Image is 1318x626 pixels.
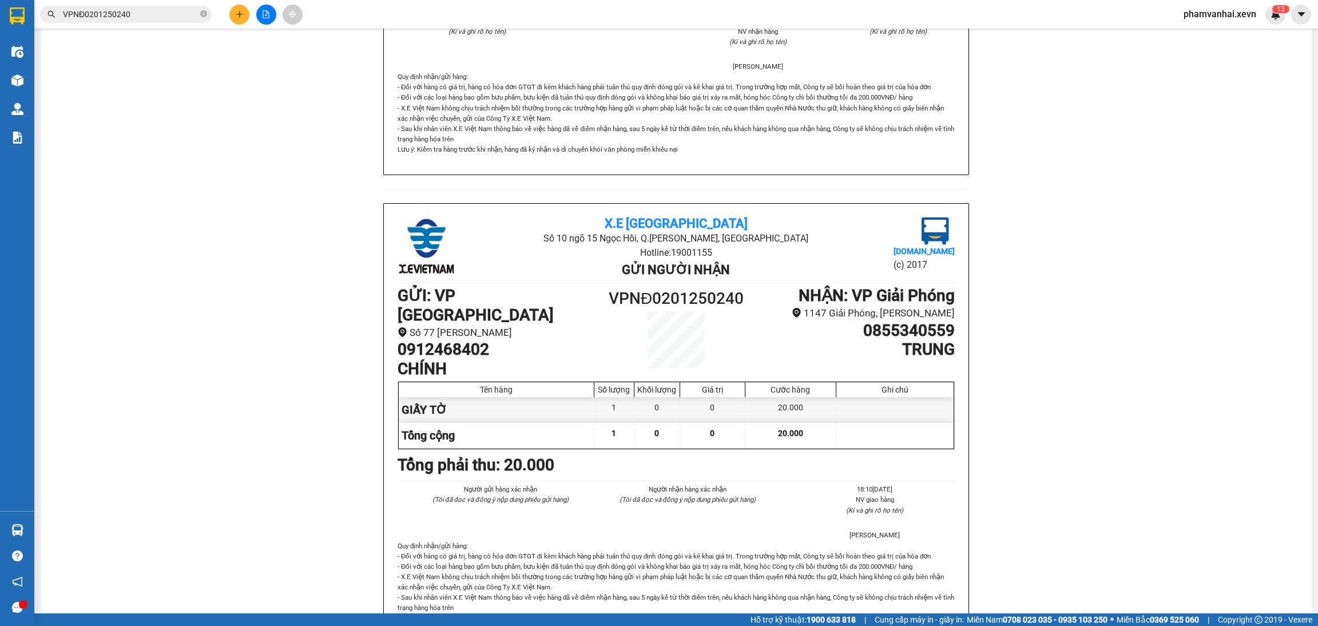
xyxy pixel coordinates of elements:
input: Tìm tên, số ĐT hoặc mã đơn [63,8,198,21]
h1: 0855340559 [746,321,955,340]
li: 18:10[DATE] [795,484,955,494]
h1: 0912468402 [398,340,606,359]
span: file-add [262,10,270,18]
img: logo.jpg [922,217,949,245]
b: X.E [GEOGRAPHIC_DATA] [605,216,748,231]
span: phamvanhai.xevn [1174,7,1265,21]
span: question-circle [12,550,23,561]
h1: CHÍNH [398,359,606,379]
span: Miền Nam [967,613,1107,626]
img: warehouse-icon [11,74,23,86]
div: 1 [594,397,634,423]
div: Quy định nhận/gửi hàng : [398,541,955,624]
span: 0 [654,429,659,438]
b: [DOMAIN_NAME] [894,247,955,256]
span: 1 [1277,5,1281,13]
img: warehouse-icon [11,524,23,536]
button: caret-down [1291,5,1311,25]
div: Cước hàng [748,385,833,394]
img: solution-icon [11,132,23,144]
h1: VPNĐ0201250240 [606,286,746,311]
sup: 13 [1272,5,1289,13]
div: Quy định nhận/gửi hàng : [398,72,955,154]
span: search [47,10,55,18]
i: (Kí và ghi rõ họ tên) [846,506,903,514]
div: GIẤY TỜ [399,397,594,423]
li: [PERSON_NAME] [795,530,955,540]
div: Số lượng [597,385,631,394]
span: ⚪️ [1110,617,1114,622]
span: message [12,602,23,613]
li: NV giao hàng [795,494,955,505]
div: Tên hàng [402,385,591,394]
li: 1147 Giải Phóng, [PERSON_NAME] [746,306,955,321]
i: (Kí và ghi rõ họ tên) [448,27,506,35]
div: 20.000 [745,397,836,423]
span: 3 [1281,5,1285,13]
li: NV nhận hàng [701,26,815,37]
img: icon-new-feature [1271,9,1281,19]
img: logo.jpg [398,217,455,275]
span: environment [398,327,407,337]
li: Hotline: 19001155 [490,245,862,260]
strong: 0369 525 060 [1150,615,1199,624]
b: Gửi người nhận [622,263,730,277]
span: plus [236,10,244,18]
span: | [864,613,866,626]
button: file-add [256,5,276,25]
span: close-circle [200,9,207,20]
p: - Đối với hàng có giá trị, hàng có hóa đơn GTGT đi kèm khách hàng phải tuân thủ quy định đóng gói... [398,82,955,154]
i: (Kí và ghi rõ họ tên) [729,38,787,46]
button: aim [283,5,303,25]
div: Ghi chú [839,385,951,394]
span: Cung cấp máy in - giấy in: [875,613,964,626]
span: | [1208,613,1209,626]
span: environment [792,308,801,318]
li: (c) 2017 [894,257,955,272]
img: warehouse-icon [11,103,23,115]
div: 0 [680,397,745,423]
span: notification [12,576,23,587]
span: 1 [612,429,616,438]
b: Tổng phải thu: 20.000 [398,455,554,474]
div: Giá trị [683,385,742,394]
li: [PERSON_NAME] [701,61,815,72]
i: (Tôi đã đọc và đồng ý nộp dung phiếu gửi hàng) [432,496,569,504]
h1: TRUNG [746,340,955,359]
b: GỬI : VP [GEOGRAPHIC_DATA] [398,286,554,324]
span: Miền Bắc [1117,613,1199,626]
span: 0 [710,429,714,438]
li: Số 77 [PERSON_NAME] [398,325,606,340]
button: plus [229,5,249,25]
span: 20.000 [778,429,803,438]
div: Khối lượng [637,385,677,394]
span: aim [288,10,296,18]
b: NHẬN : VP Giải Phóng [799,286,955,305]
strong: 0708 023 035 - 0935 103 250 [1003,615,1107,624]
span: copyright [1255,616,1263,624]
div: 0 [634,397,680,423]
i: (Kí và ghi rõ họ tên) [870,27,927,35]
span: Hỗ trợ kỹ thuật: [751,613,856,626]
i: (Tôi đã đọc và đồng ý nộp dung phiếu gửi hàng) [620,496,756,504]
strong: 1900 633 818 [807,615,856,624]
span: caret-down [1296,9,1307,19]
span: close-circle [200,10,207,17]
img: warehouse-icon [11,46,23,58]
li: Người gửi hàng xác nhận [420,484,580,494]
li: Người nhận hàng xác nhận [608,484,767,494]
img: logo-vxr [10,7,25,25]
p: - Đối với hàng có giá trị, hàng có hóa đơn GTGT đi kèm khách hàng phải tuân thủ quy định đóng gói... [398,551,955,623]
span: Tổng cộng [402,429,455,442]
li: Số 10 ngõ 15 Ngọc Hồi, Q.[PERSON_NAME], [GEOGRAPHIC_DATA] [490,231,862,245]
